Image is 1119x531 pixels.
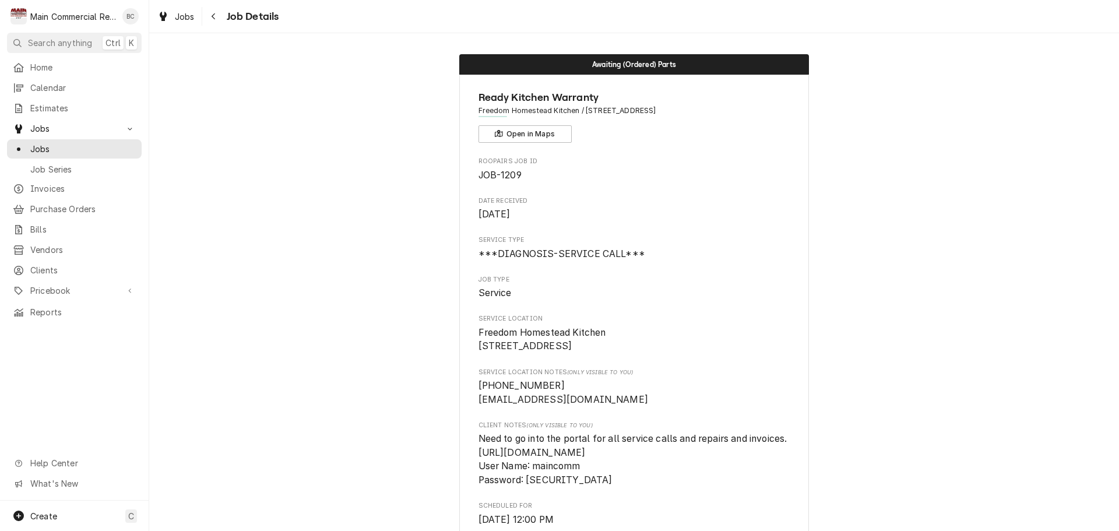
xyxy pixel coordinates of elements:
button: Search anythingCtrlK [7,33,142,53]
span: Roopairs Job ID [478,168,790,182]
span: Jobs [30,143,136,155]
div: [object Object] [478,368,790,407]
span: Jobs [30,122,118,135]
button: Navigate back [205,7,223,26]
div: M [10,8,27,24]
div: BC [122,8,139,24]
span: Estimates [30,102,136,114]
span: Job Details [223,9,279,24]
div: Status [459,54,809,75]
span: Home [30,61,136,73]
span: Service Type [478,247,790,261]
span: Service Location [478,326,790,353]
span: Job Series [30,163,136,175]
a: Invoices [7,179,142,198]
a: Purchase Orders [7,199,142,219]
span: Date Received [478,208,790,221]
span: Need to go into the portal for all service calls and repairs and invoices. [URL][DOMAIN_NAME] Use... [478,433,790,486]
a: Calendar [7,78,142,97]
span: Name [478,90,790,106]
span: Scheduled For [478,501,790,511]
span: Jobs [175,10,195,23]
a: Go to Pricebook [7,281,142,300]
span: Awaiting (Ordered) Parts [592,61,676,68]
div: Main Commercial Refrigeration Service [30,10,116,23]
span: Vendors [30,244,136,256]
span: Service Location Notes [478,368,790,377]
a: Jobs [7,139,142,159]
a: Clients [7,261,142,280]
a: Estimates [7,99,142,118]
span: Search anything [28,37,92,49]
span: [PHONE_NUMBER] [EMAIL_ADDRESS][DOMAIN_NAME] [478,380,648,405]
span: (Only Visible to You) [526,422,592,428]
span: [object Object] [478,432,790,487]
span: Scheduled For [478,513,790,527]
span: Pricebook [30,284,118,297]
div: Bookkeeper Main Commercial's Avatar [122,8,139,24]
a: Go to Help Center [7,453,142,473]
span: Ctrl [105,37,121,49]
div: [object Object] [478,421,790,487]
span: Date Received [478,196,790,206]
span: JOB-1209 [478,170,522,181]
div: Main Commercial Refrigeration Service's Avatar [10,8,27,24]
button: Open in Maps [478,125,572,143]
div: Roopairs Job ID [478,157,790,182]
a: Bills [7,220,142,239]
a: Job Series [7,160,142,179]
span: Clients [30,264,136,276]
span: Reports [30,306,136,318]
span: What's New [30,477,135,490]
div: Service Location [478,314,790,353]
span: Job Type [478,275,790,284]
div: Job Type [478,275,790,300]
span: Roopairs Job ID [478,157,790,166]
a: Vendors [7,240,142,259]
span: Service Type [478,235,790,245]
div: Service Type [478,235,790,261]
a: Jobs [153,7,199,26]
div: Scheduled For [478,501,790,526]
span: C [128,510,134,522]
div: Client Information [478,90,790,143]
span: Service [478,287,512,298]
span: Help Center [30,457,135,469]
span: (Only Visible to You) [567,369,633,375]
span: Freedom Homestead Kitchen [STREET_ADDRESS] [478,327,606,352]
span: [DATE] 12:00 PM [478,514,554,525]
span: Invoices [30,182,136,195]
a: Go to What's New [7,474,142,493]
div: Date Received [478,196,790,221]
span: Calendar [30,82,136,94]
span: Purchase Orders [30,203,136,215]
a: Home [7,58,142,77]
span: [DATE] [478,209,511,220]
a: Reports [7,303,142,322]
span: Bills [30,223,136,235]
span: Job Type [478,286,790,300]
a: Go to Jobs [7,119,142,138]
span: Service Location [478,314,790,323]
span: Address [478,106,790,116]
span: Create [30,511,57,521]
span: Client Notes [478,421,790,430]
span: K [129,37,134,49]
span: [object Object] [478,379,790,406]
